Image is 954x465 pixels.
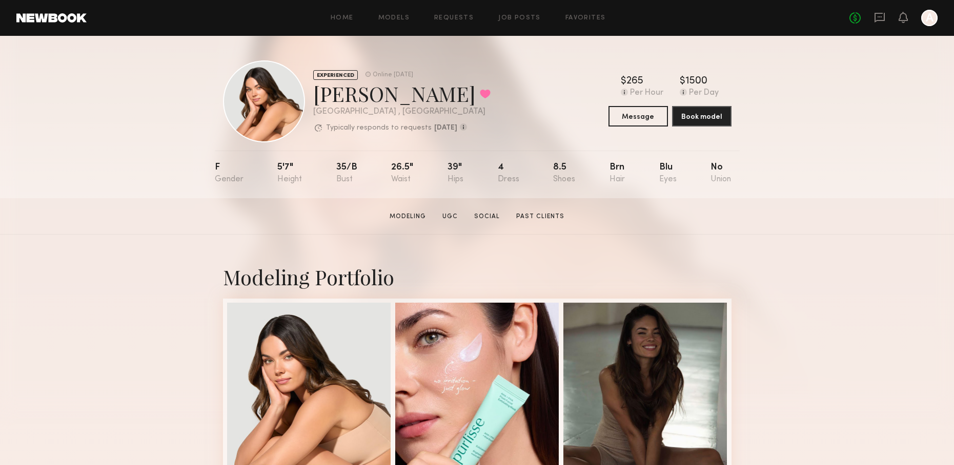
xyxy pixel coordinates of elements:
[553,163,575,184] div: 8.5
[313,80,491,107] div: [PERSON_NAME]
[689,89,719,98] div: Per Day
[326,124,432,132] p: Typically responds to requests
[448,163,463,184] div: 39"
[630,89,663,98] div: Per Hour
[470,212,504,221] a: Social
[373,72,413,78] div: Online [DATE]
[434,124,457,132] b: [DATE]
[512,212,569,221] a: Past Clients
[685,76,707,87] div: 1500
[336,163,357,184] div: 35/b
[277,163,302,184] div: 5'7"
[498,163,519,184] div: 4
[215,163,243,184] div: F
[385,212,430,221] a: Modeling
[331,15,354,22] a: Home
[608,106,668,126] button: Message
[680,76,685,87] div: $
[621,76,626,87] div: $
[434,15,474,22] a: Requests
[610,163,625,184] div: Brn
[711,163,731,184] div: No
[391,163,413,184] div: 26.5"
[672,106,732,126] button: Book model
[313,108,491,116] div: [GEOGRAPHIC_DATA] , [GEOGRAPHIC_DATA]
[498,15,541,22] a: Job Posts
[313,70,358,80] div: EXPERIENCED
[378,15,410,22] a: Models
[438,212,462,221] a: UGC
[921,10,938,26] a: A
[223,263,732,290] div: Modeling Portfolio
[659,163,677,184] div: Blu
[565,15,606,22] a: Favorites
[626,76,643,87] div: 265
